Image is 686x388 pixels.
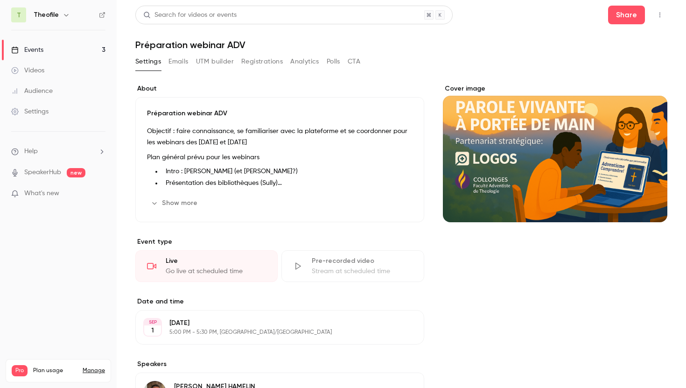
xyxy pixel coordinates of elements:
[17,10,21,20] span: T
[312,267,412,276] div: Stream at scheduled time
[196,54,234,69] button: UTM builder
[135,250,278,282] div: LiveGo live at scheduled time
[11,107,49,116] div: Settings
[151,326,154,335] p: 1
[67,168,85,177] span: new
[147,126,413,148] p: Objectif : faire connaissance, se familiariser avec la plateforme et se coordonner pour les webin...
[327,54,340,69] button: Polls
[83,367,105,374] a: Manage
[11,66,44,75] div: Videos
[147,152,413,163] p: Plan général prévu pour les webinars
[24,147,38,156] span: Help
[608,6,645,24] button: Share
[147,196,203,211] button: Show more
[135,54,161,69] button: Settings
[169,329,375,336] p: 5:00 PM - 5:30 PM, [GEOGRAPHIC_DATA]/[GEOGRAPHIC_DATA]
[143,10,237,20] div: Search for videos or events
[166,256,266,266] div: Live
[24,168,61,177] a: SpeakerHub
[443,84,667,222] section: Cover image
[11,86,53,96] div: Audience
[241,54,283,69] button: Registrations
[11,147,105,156] li: help-dropdown-opener
[135,297,424,306] label: Date and time
[312,256,412,266] div: Pre-recorded video
[24,189,59,198] span: What's new
[135,39,667,50] h1: Préparation webinar ADV
[34,10,59,20] h6: Theofile
[168,54,188,69] button: Emails
[443,84,667,93] label: Cover image
[348,54,360,69] button: CTA
[12,365,28,376] span: Pro
[135,237,424,247] p: Event type
[281,250,424,282] div: Pre-recorded videoStream at scheduled time
[166,267,266,276] div: Go live at scheduled time
[33,367,77,374] span: Plan usage
[11,45,43,55] div: Events
[135,360,424,369] label: Speakers
[162,167,413,176] li: Intro : [PERSON_NAME] (et [PERSON_NAME]?)
[135,84,424,93] label: About
[162,178,413,188] li: Présentation des bibliothèques (Sully)
[144,319,161,325] div: SEP
[94,190,105,198] iframe: Noticeable Trigger
[147,109,413,118] p: Préparation webinar ADV
[169,318,375,328] p: [DATE]
[290,54,319,69] button: Analytics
